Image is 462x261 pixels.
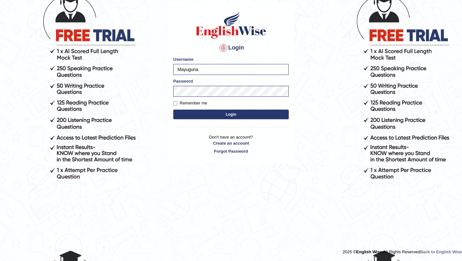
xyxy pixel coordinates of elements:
p: Don't have an account? [173,134,289,154]
a: Back to English Wise [420,249,462,254]
button: Login [173,110,289,119]
a: Forgot Password [173,148,289,154]
input: Remember me [173,101,177,105]
img: Logo of English Wise sign in for intelligent practice with AI [194,11,268,40]
label: Password [173,78,193,84]
strong: English Wise. [356,249,383,254]
label: Remember me [173,100,207,106]
div: 2025 © All Rights Reserved [343,246,462,255]
label: Username [173,56,193,62]
h4: Login [173,43,289,53]
a: Create an account [173,140,289,146]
